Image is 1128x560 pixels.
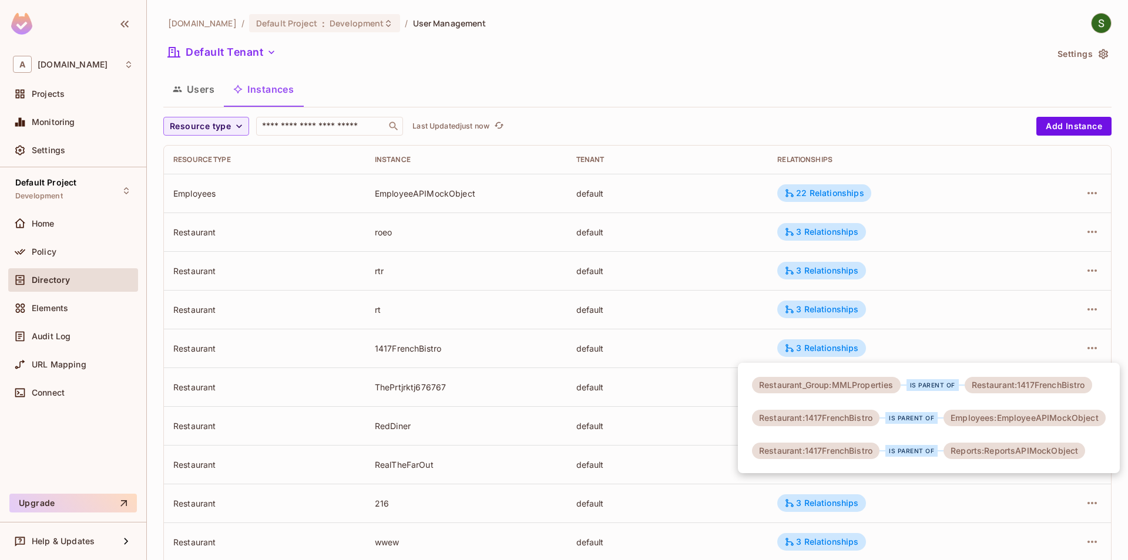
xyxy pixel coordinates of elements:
div: Employees:EmployeeAPIMockObject [944,410,1106,426]
div: Restaurant:1417FrenchBistro [965,377,1092,393]
div: is parent of [885,412,938,424]
div: Restaurant_Group:MMLProperties [752,377,901,393]
div: Restaurant:1417FrenchBistro [752,443,879,459]
div: is parent of [885,445,938,457]
div: is parent of [907,379,959,391]
div: Reports:ReportsAPIMockObject [944,443,1085,459]
div: Restaurant:1417FrenchBistro [752,410,879,426]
